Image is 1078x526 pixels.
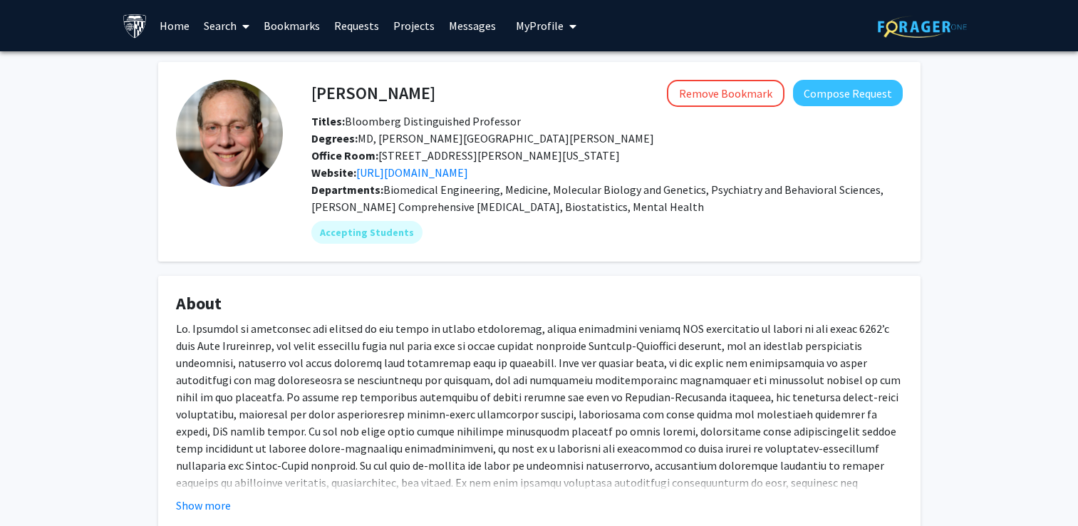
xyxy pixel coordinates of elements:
[311,114,521,128] span: Bloomberg Distinguished Professor
[311,148,620,163] span: [STREET_ADDRESS][PERSON_NAME][US_STATE]
[256,1,327,51] a: Bookmarks
[878,16,967,38] img: ForagerOne Logo
[311,182,883,214] span: Biomedical Engineering, Medicine, Molecular Biology and Genetics, Psychiatry and Behavioral Scien...
[176,497,231,514] button: Show more
[386,1,442,51] a: Projects
[311,80,435,106] h4: [PERSON_NAME]
[11,462,61,515] iframe: Chat
[311,148,378,163] b: Office Room:
[327,1,386,51] a: Requests
[176,80,283,187] img: Profile Picture
[442,1,503,51] a: Messages
[311,165,356,180] b: Website:
[123,14,147,38] img: Johns Hopkins University Logo
[311,221,423,244] mat-chip: Accepting Students
[516,19,564,33] span: My Profile
[311,131,654,145] span: MD, [PERSON_NAME][GEOGRAPHIC_DATA][PERSON_NAME]
[793,80,903,106] button: Compose Request to Andy Feinberg
[152,1,197,51] a: Home
[311,114,345,128] b: Titles:
[356,165,468,180] a: Opens in a new tab
[311,182,383,197] b: Departments:
[176,294,903,314] h4: About
[197,1,256,51] a: Search
[311,131,358,145] b: Degrees:
[667,80,784,107] button: Remove Bookmark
